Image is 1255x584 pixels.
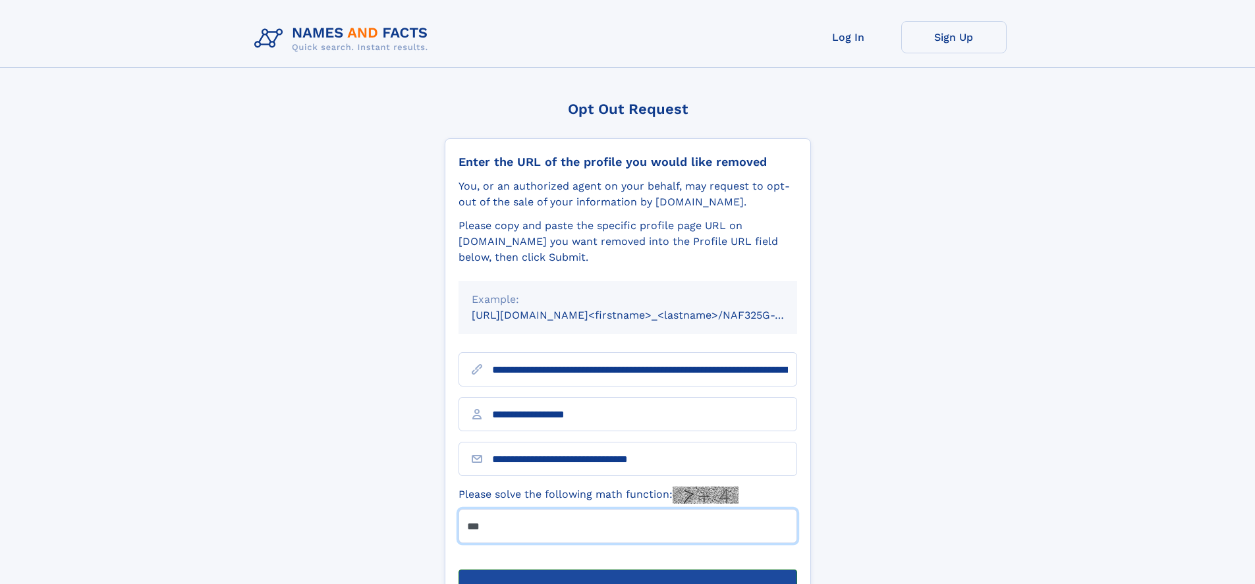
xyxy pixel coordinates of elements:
[459,178,797,210] div: You, or an authorized agent on your behalf, may request to opt-out of the sale of your informatio...
[459,487,739,504] label: Please solve the following math function:
[901,21,1007,53] a: Sign Up
[445,101,811,117] div: Opt Out Request
[459,218,797,265] div: Please copy and paste the specific profile page URL on [DOMAIN_NAME] you want removed into the Pr...
[472,309,822,321] small: [URL][DOMAIN_NAME]<firstname>_<lastname>/NAF325G-xxxxxxxx
[249,21,439,57] img: Logo Names and Facts
[459,155,797,169] div: Enter the URL of the profile you would like removed
[796,21,901,53] a: Log In
[472,292,784,307] div: Example:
